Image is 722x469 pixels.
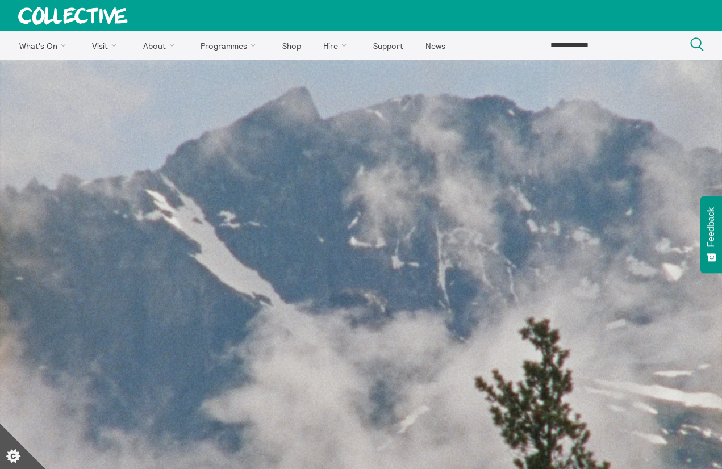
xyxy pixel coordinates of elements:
[82,31,131,60] a: Visit
[415,31,455,60] a: News
[706,207,716,247] span: Feedback
[133,31,189,60] a: About
[9,31,80,60] a: What's On
[363,31,413,60] a: Support
[272,31,311,60] a: Shop
[314,31,361,60] a: Hire
[700,196,722,273] button: Feedback - Show survey
[191,31,270,60] a: Programmes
